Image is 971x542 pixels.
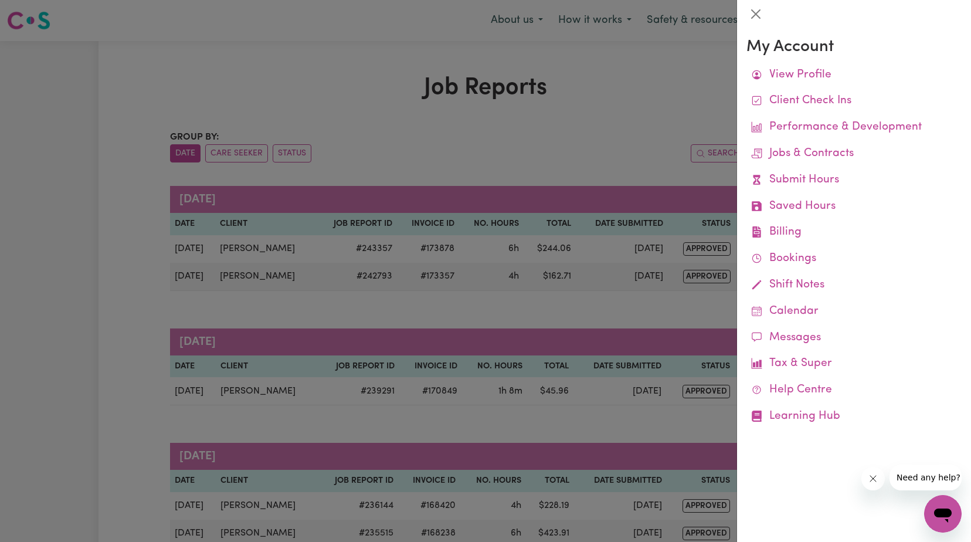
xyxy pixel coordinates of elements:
a: Submit Hours [746,167,962,194]
a: Calendar [746,299,962,325]
iframe: Close message [861,467,885,490]
a: Billing [746,219,962,246]
a: Performance & Development [746,114,962,141]
a: Tax & Super [746,351,962,377]
a: Bookings [746,246,962,272]
a: Help Centre [746,377,962,404]
a: Client Check Ins [746,88,962,114]
a: Saved Hours [746,194,962,220]
a: View Profile [746,62,962,89]
iframe: Button to launch messaging window [924,495,962,533]
a: Jobs & Contracts [746,141,962,167]
a: Shift Notes [746,272,962,299]
a: Messages [746,325,962,351]
button: Close [746,5,765,23]
iframe: Message from company [889,465,962,490]
h3: My Account [746,38,962,57]
a: Learning Hub [746,404,962,430]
